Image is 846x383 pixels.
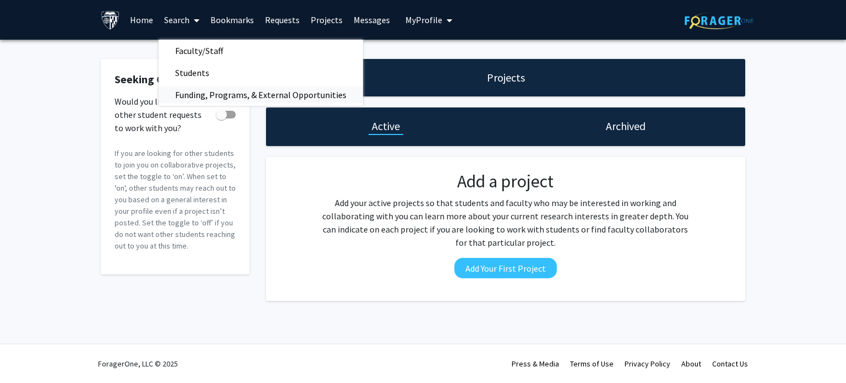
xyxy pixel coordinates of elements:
[124,1,159,39] a: Home
[348,1,395,39] a: Messages
[101,10,120,30] img: Johns Hopkins University Logo
[115,73,236,86] h2: Seeking Collaborators?
[159,87,363,103] a: Funding, Programs, & External Opportunities
[115,95,211,134] span: Would you like to receive other student requests to work with you?
[98,344,178,383] div: ForagerOne, LLC © 2025
[159,62,226,84] span: Students
[512,359,559,369] a: Press & Media
[405,14,442,25] span: My Profile
[8,333,47,375] iframe: Chat
[625,359,670,369] a: Privacy Policy
[712,359,748,369] a: Contact Us
[454,258,557,278] button: Add Your First Project
[681,359,701,369] a: About
[319,171,692,192] h2: Add a project
[685,12,753,29] img: ForagerOne Logo
[570,359,614,369] a: Terms of Use
[159,84,363,106] span: Funding, Programs, & External Opportunities
[319,196,692,249] p: Add your active projects so that students and faculty who may be interested in working and collab...
[487,70,525,85] h1: Projects
[115,148,236,252] p: If you are looking for other students to join you on collaborative projects, set the toggle to ‘o...
[159,42,363,59] a: Faculty/Staff
[205,1,259,39] a: Bookmarks
[259,1,305,39] a: Requests
[159,40,240,62] span: Faculty/Staff
[159,1,205,39] a: Search
[372,118,400,134] h1: Active
[305,1,348,39] a: Projects
[159,64,363,81] a: Students
[606,118,646,134] h1: Archived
